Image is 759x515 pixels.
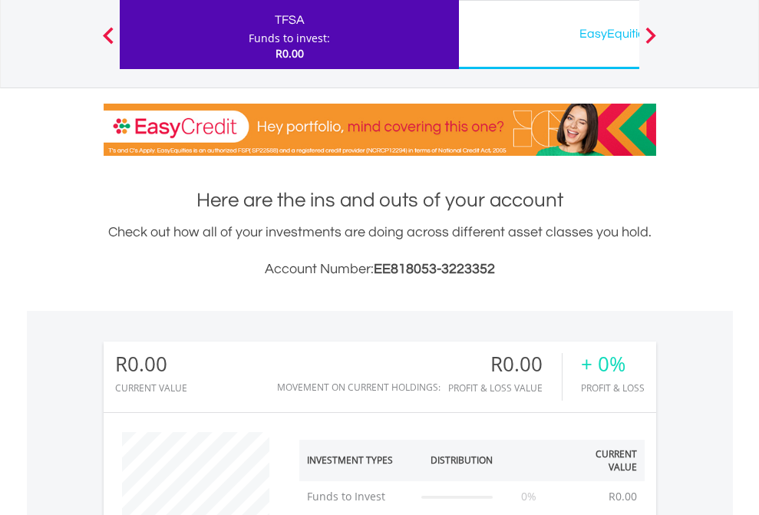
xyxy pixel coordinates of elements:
button: Previous [93,35,124,50]
span: R0.00 [276,46,304,61]
div: Check out how all of your investments are doing across different asset classes you hold. [104,222,656,280]
h3: Account Number: [104,259,656,280]
div: + 0% [581,353,645,375]
div: Funds to invest: [249,31,330,46]
h1: Here are the ins and outs of your account [104,187,656,214]
th: Investment Types [299,440,414,481]
td: 0% [500,481,558,512]
td: R0.00 [601,481,645,512]
th: Current Value [558,440,645,481]
div: Distribution [431,454,493,467]
div: Profit & Loss Value [448,383,562,393]
div: Movement on Current Holdings: [277,382,441,392]
div: CURRENT VALUE [115,383,187,393]
td: Funds to Invest [299,481,414,512]
div: Profit & Loss [581,383,645,393]
div: R0.00 [115,353,187,375]
button: Next [635,35,666,50]
img: EasyCredit Promotion Banner [104,104,656,156]
span: EE818053-3223352 [374,262,495,276]
div: R0.00 [448,353,562,375]
div: TFSA [129,9,450,31]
